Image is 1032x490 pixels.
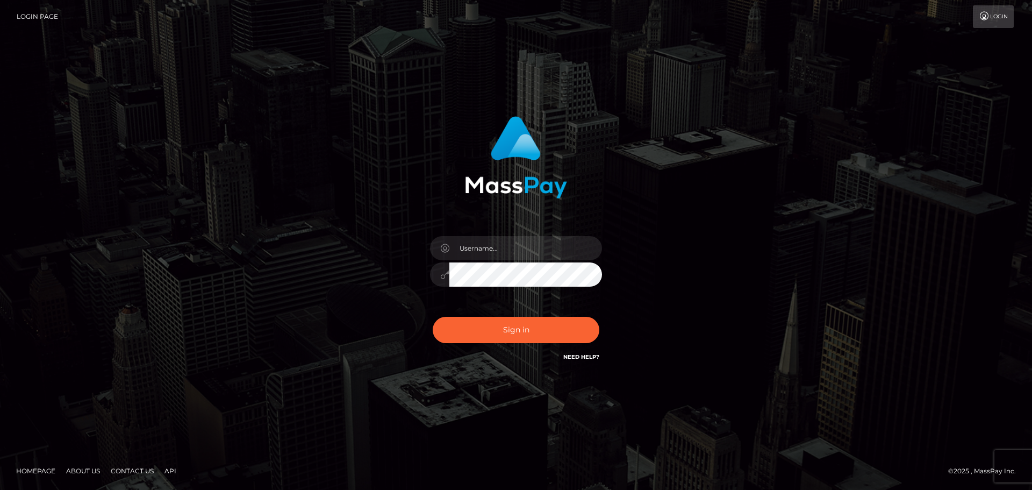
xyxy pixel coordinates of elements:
a: Homepage [12,463,60,479]
a: Need Help? [563,353,599,360]
img: MassPay Login [465,116,567,198]
input: Username... [449,236,602,260]
a: About Us [62,463,104,479]
a: Contact Us [106,463,158,479]
a: Login [973,5,1014,28]
button: Sign in [433,317,599,343]
a: Login Page [17,5,58,28]
a: API [160,463,181,479]
div: © 2025 , MassPay Inc. [948,465,1024,477]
